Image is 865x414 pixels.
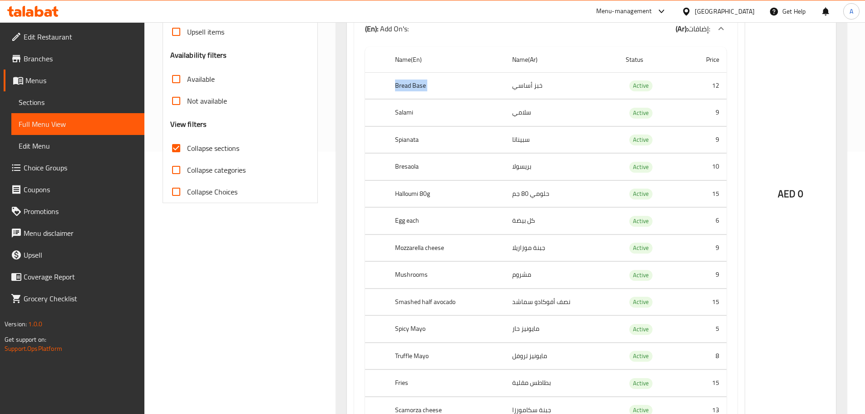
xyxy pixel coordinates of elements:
a: Coupons [4,179,144,200]
th: Egg each [388,208,505,234]
span: Upsell items [187,26,224,37]
td: جبنة موزاريلا [505,234,618,261]
div: Menu-management [596,6,652,17]
td: نصف أفوكادو سماشد [505,289,618,315]
a: Grocery Checklist [4,288,144,309]
span: Active [629,80,652,91]
a: Menu disclaimer [4,222,144,244]
span: Active [629,135,652,145]
a: Coverage Report [4,266,144,288]
span: A [850,6,853,16]
td: 10 [683,154,727,180]
span: Full Menu View [19,119,137,130]
span: 0 [798,185,803,203]
span: Menu disclaimer [24,228,137,239]
a: Edit Restaurant [4,26,144,48]
div: [GEOGRAPHIC_DATA] [695,6,755,16]
td: 15 [683,370,727,397]
th: Mushrooms [388,262,505,289]
span: Available [187,74,215,85]
a: Menus [4,70,144,91]
h3: View filters [170,119,207,130]
span: Active [629,162,652,172]
span: Active [629,216,652,226]
span: إضافات: [688,22,710,35]
a: Choice Groups [4,157,144,179]
span: Active [629,351,652,361]
a: Support.OpsPlatform [5,343,62,354]
td: 9 [683,234,727,261]
td: 6 [683,208,727,234]
td: 9 [683,100,727,126]
span: Get support on: [5,334,46,345]
span: Grocery Checklist [24,293,137,304]
a: Edit Menu [11,135,144,157]
span: Coverage Report [24,271,137,282]
td: حلومي 80 جم [505,180,618,207]
div: Active [629,162,652,173]
span: Edit Menu [19,140,137,151]
span: Collapse categories [187,165,246,175]
div: Active [629,270,652,281]
p: Add On's: [365,23,409,34]
th: Mozzarella cheese [388,234,505,261]
span: AED [778,185,796,203]
span: Active [629,378,652,389]
span: Collapse Choices [187,186,237,197]
th: Status [618,47,683,73]
span: Active [629,270,652,280]
span: Active [629,243,652,253]
div: (En): Add On's:(Ar):إضافات: [354,14,737,43]
td: خبز أساسي [505,72,618,99]
td: 15 [683,289,727,315]
span: Version: [5,318,27,330]
span: Edit Restaurant [24,31,137,42]
span: Choice Groups [24,162,137,173]
td: بطاطس مقلية [505,370,618,397]
th: Truffle Mayo [388,343,505,369]
td: 12 [683,72,727,99]
th: Name(En) [388,47,505,73]
span: 1.0.0 [28,318,42,330]
th: Spianata [388,126,505,153]
div: Active [629,324,652,335]
b: (En): [365,22,378,35]
td: كل بيضة [505,208,618,234]
span: Active [629,324,652,334]
td: مشروم [505,262,618,289]
span: Promotions [24,206,137,217]
span: Active [629,189,652,199]
th: Bresaola [388,154,505,180]
div: Active [629,378,652,389]
td: سلامي [505,100,618,126]
div: Active [629,108,652,119]
div: Active [629,297,652,308]
span: Sections [19,97,137,108]
th: Spicy Mayo [388,316,505,343]
a: Branches [4,48,144,70]
a: Sections [11,91,144,113]
span: Active [629,108,652,118]
td: 8 [683,343,727,369]
span: Upsell [24,249,137,260]
span: Coupons [24,184,137,195]
td: 9 [683,126,727,153]
div: Active [629,351,652,362]
td: 5 [683,316,727,343]
td: بريسولا [505,154,618,180]
td: سبيناتا [505,126,618,153]
th: Salami [388,100,505,126]
td: مايونيز حار [505,316,618,343]
span: Not available [187,95,227,106]
b: (Ar): [676,22,688,35]
td: 15 [683,180,727,207]
td: مايونيز تروفل [505,343,618,369]
th: Fries [388,370,505,397]
span: Branches [24,53,137,64]
th: Price [683,47,727,73]
th: Smashed half avocado [388,289,505,315]
a: Full Menu View [11,113,144,135]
